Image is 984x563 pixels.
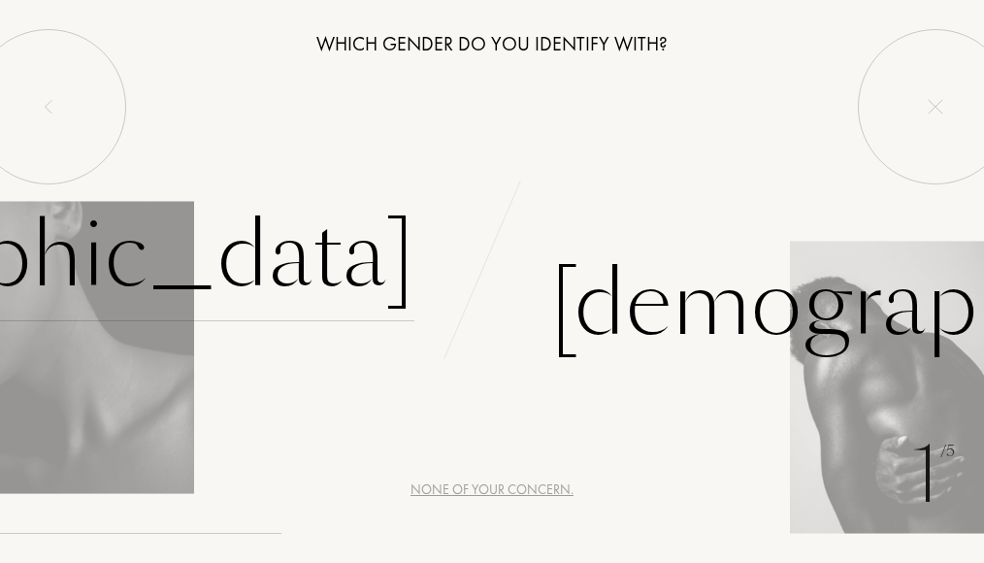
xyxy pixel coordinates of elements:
div: None of your concern. [410,480,574,500]
img: quit_onboard.svg [928,99,943,115]
img: left_onboard.svg [41,99,56,115]
img: man.png [790,241,984,534]
div: 1 [911,417,955,534]
span: /5 [940,441,955,463]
